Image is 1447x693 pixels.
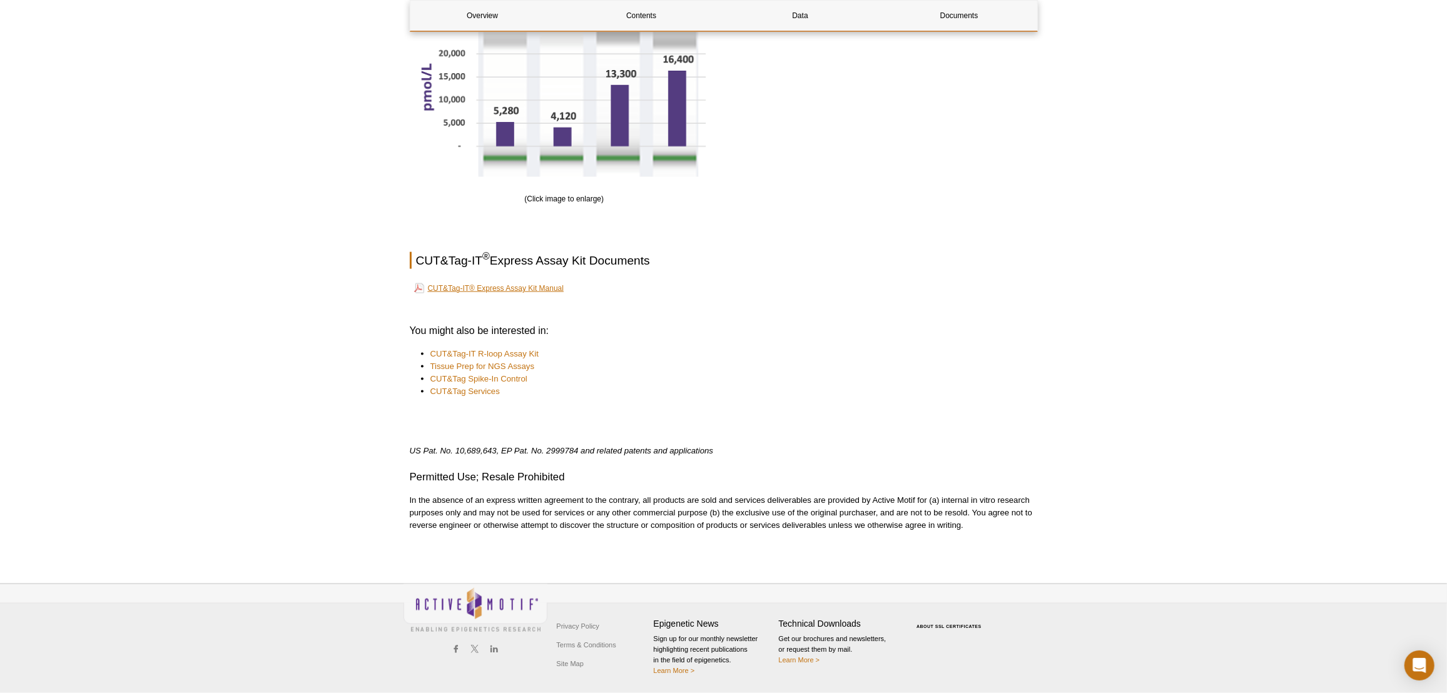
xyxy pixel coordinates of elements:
[728,1,873,31] a: Data
[430,348,539,360] a: CUT&Tag-IT R-loop Assay Kit
[904,606,998,634] table: Click to Verify - This site chose Symantec SSL for secure e-commerce and confidential communicati...
[410,470,1038,485] h3: Permitted Use; Resale Prohibited
[1404,650,1434,680] div: Open Intercom Messenger
[482,251,490,262] sup: ®
[404,584,547,635] img: Active Motif,
[410,446,714,455] em: US Pat. No. 10,689,643, EP Pat. No. 2999784 and related patents and applications
[887,1,1032,31] a: Documents
[779,634,898,665] p: Get our brochures and newsletters, or request them by mail.
[654,667,695,674] a: Learn More >
[430,385,500,398] a: CUT&Tag Services
[654,634,773,676] p: Sign up for our monthly newsletter highlighting recent publications in the field of epigenetics.
[779,619,898,629] h4: Technical Downloads
[410,1,555,31] a: Overview
[554,617,602,635] a: Privacy Policy
[779,656,820,664] a: Learn More >
[410,494,1038,532] p: In the absence of an express written agreement to the contrary, all products are sold and service...
[410,252,1038,269] h2: CUT&Tag-IT Express Assay Kit Documents
[414,281,564,296] a: CUT&Tag-IT® Express Assay Kit Manual
[410,323,1038,338] h3: You might also be interested in:
[430,373,527,385] a: CUT&Tag Spike-In Control
[430,360,535,373] a: Tissue Prep for NGS Assays
[554,635,619,654] a: Terms & Conditions
[916,624,982,629] a: ABOUT SSL CERTIFICATES
[554,654,587,673] a: Site Map
[569,1,714,31] a: Contents
[654,619,773,629] h4: Epigenetic News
